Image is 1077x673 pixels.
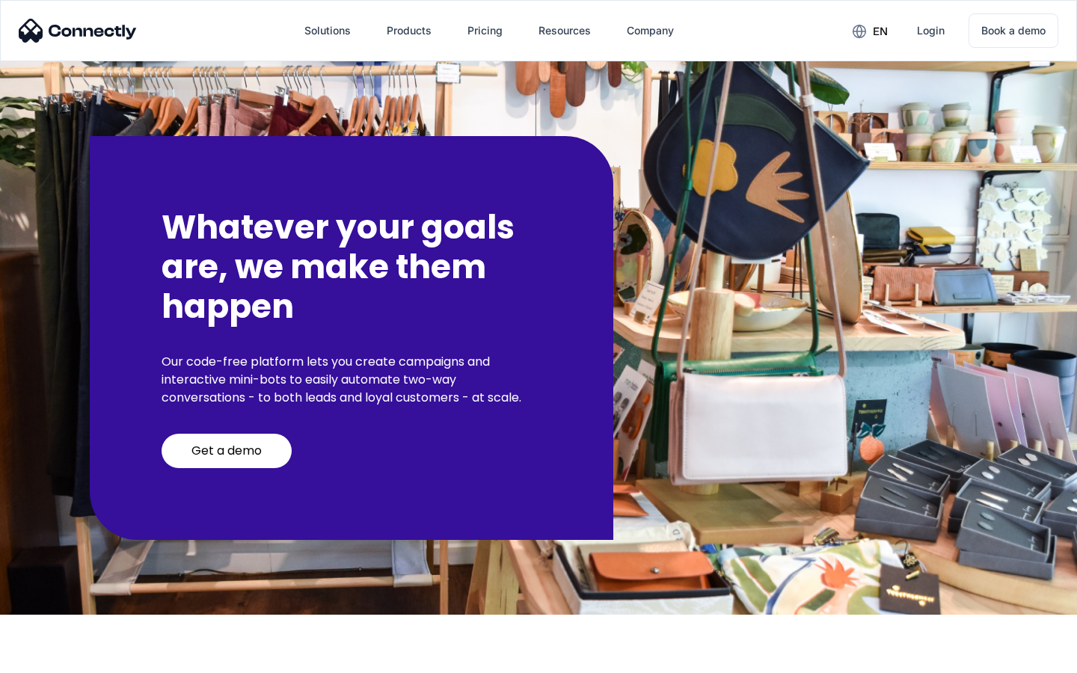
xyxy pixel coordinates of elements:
[162,434,292,468] a: Get a demo
[627,20,674,41] div: Company
[873,21,888,42] div: en
[162,353,541,407] p: Our code-free platform lets you create campaigns and interactive mini-bots to easily automate two...
[162,208,541,326] h2: Whatever your goals are, we make them happen
[455,13,515,49] a: Pricing
[191,443,262,458] div: Get a demo
[905,13,957,49] a: Login
[19,19,137,43] img: Connectly Logo
[30,647,90,668] ul: Language list
[538,20,591,41] div: Resources
[467,20,503,41] div: Pricing
[387,20,432,41] div: Products
[15,647,90,668] aside: Language selected: English
[917,20,945,41] div: Login
[969,13,1058,48] a: Book a demo
[304,20,351,41] div: Solutions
